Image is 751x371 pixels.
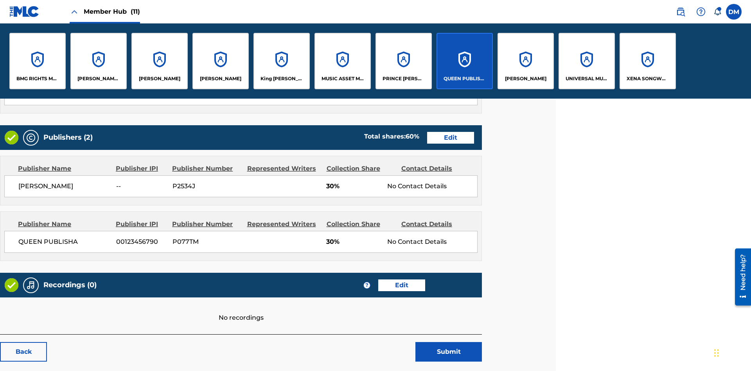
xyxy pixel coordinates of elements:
p: ELVIS COSTELLO [139,75,180,82]
img: Recordings [26,281,36,290]
span: 30% [326,237,381,247]
span: 30% [326,182,381,191]
button: Submit [415,342,482,362]
span: [PERSON_NAME] [18,182,110,191]
a: AccountsBMG RIGHTS MANAGEMENT US, LLC [9,33,66,89]
p: UNIVERSAL MUSIC PUB GROUP [566,75,608,82]
iframe: Resource Center [729,245,751,310]
h5: Recordings (0) [43,281,97,290]
div: No Contact Details [387,182,477,191]
img: search [676,7,685,16]
div: Publisher IPI [116,220,166,229]
span: 60 % [406,133,419,140]
div: Publisher Number [172,220,241,229]
span: -- [116,182,167,191]
span: (11) [131,8,140,15]
span: 00123456790 [116,237,167,247]
a: AccountsQUEEN PUBLISHA [437,33,493,89]
p: BMG RIGHTS MANAGEMENT US, LLC [16,75,59,82]
img: Close [70,7,79,16]
p: MUSIC ASSET MANAGEMENT (MAM) [322,75,364,82]
span: QUEEN PUBLISHA [18,237,110,247]
div: Represented Writers [247,220,321,229]
a: Accounts[PERSON_NAME] [498,33,554,89]
img: Valid [5,278,18,292]
p: RONALD MCTESTERSON [505,75,546,82]
span: P2534J [172,182,241,191]
div: Publisher Name [18,220,110,229]
img: help [696,7,706,16]
div: Total shares: [364,132,419,141]
img: Valid [5,131,18,144]
a: Accounts[PERSON_NAME] SONGWRITER [70,33,127,89]
span: ? [364,282,370,288]
img: MLC Logo [9,6,40,17]
span: P077TM [172,237,241,247]
p: QUEEN PUBLISHA [444,75,486,82]
a: AccountsKing [PERSON_NAME] [253,33,310,89]
a: Public Search [673,4,688,20]
div: Help [693,4,709,20]
a: Accounts[PERSON_NAME] [131,33,188,89]
a: Edit [427,132,474,144]
a: Accounts[PERSON_NAME] [192,33,249,89]
p: EYAMA MCSINGER [200,75,241,82]
span: Member Hub [84,7,140,16]
div: No Contact Details [387,237,477,247]
a: AccountsXENA SONGWRITER [620,33,676,89]
h5: Publishers (2) [43,133,93,142]
div: Contact Details [401,164,470,173]
img: Publishers [26,133,36,142]
a: AccountsPRINCE [PERSON_NAME] [375,33,432,89]
a: AccountsUNIVERSAL MUSIC PUB GROUP [559,33,615,89]
div: Contact Details [401,220,470,229]
div: Drag [714,341,719,365]
a: AccountsMUSIC ASSET MANAGEMENT (MAM) [314,33,371,89]
a: Edit [378,279,425,291]
div: Represented Writers [247,164,321,173]
p: CLEO SONGWRITER [77,75,120,82]
div: Publisher Name [18,164,110,173]
div: Publisher IPI [116,164,166,173]
div: Collection Share [327,164,395,173]
p: XENA SONGWRITER [627,75,669,82]
div: User Menu [726,4,742,20]
div: Notifications [713,8,721,16]
p: PRINCE MCTESTERSON [383,75,425,82]
p: King McTesterson [261,75,303,82]
div: Publisher Number [172,164,241,173]
div: Collection Share [327,220,395,229]
iframe: Chat Widget [712,333,751,371]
